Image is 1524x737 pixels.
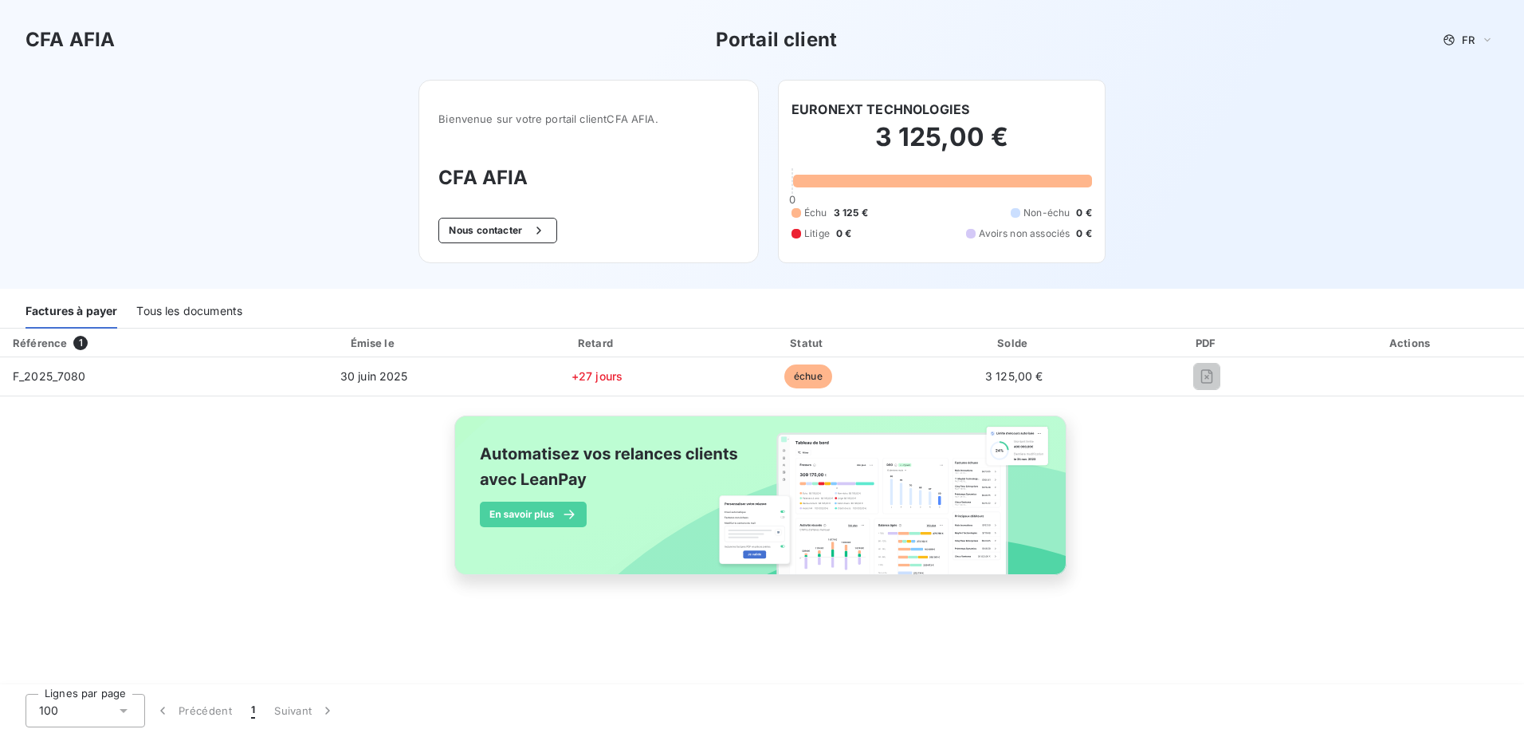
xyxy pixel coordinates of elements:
[836,227,851,241] span: 0 €
[1076,206,1091,220] span: 0 €
[438,218,556,243] button: Nous contacter
[493,335,701,351] div: Retard
[261,335,487,351] div: Émise le
[707,335,909,351] div: Statut
[789,193,795,206] span: 0
[438,164,739,192] h3: CFA AFIA
[26,26,115,54] h3: CFA AFIA
[1119,335,1295,351] div: PDF
[1462,33,1475,46] span: FR
[13,337,67,349] div: Référence
[340,369,408,383] span: 30 juin 2025
[791,100,969,119] h6: EURONEXT TECHNOLOGIES
[1302,335,1521,351] div: Actions
[1076,227,1091,241] span: 0 €
[242,694,265,727] button: 1
[145,694,242,727] button: Précédent
[834,206,868,220] span: 3 125 €
[791,121,1092,169] h2: 3 125,00 €
[13,369,86,383] span: F_2025_7080
[39,703,58,719] span: 100
[265,694,345,727] button: Suivant
[26,295,117,329] div: Factures à payer
[136,295,242,329] div: Tous les documents
[440,406,1084,602] img: banner
[979,227,1070,241] span: Avoirs non associés
[784,365,832,388] span: échue
[571,369,623,383] span: +27 jours
[438,112,739,125] span: Bienvenue sur votre portail client CFA AFIA .
[1023,206,1070,220] span: Non-échu
[73,336,88,350] span: 1
[804,227,830,241] span: Litige
[804,206,827,220] span: Échu
[716,26,837,54] h3: Portail client
[916,335,1113,351] div: Solde
[251,703,255,719] span: 1
[985,369,1043,383] span: 3 125,00 €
